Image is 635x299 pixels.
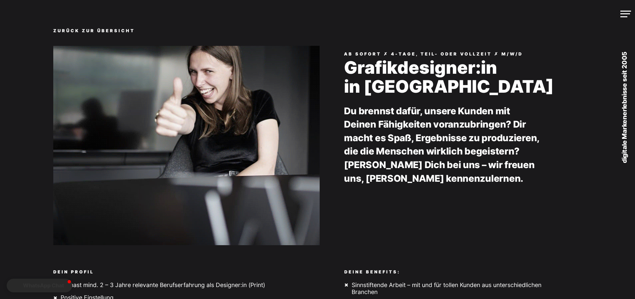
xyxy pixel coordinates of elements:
h5: Ab sofort ✗ 4-TAGE, TEIL- ODER VOLLZEIT ✗ M/W/D [344,50,623,58]
h1: Grafikdesigner:in in [GEOGRAPHIC_DATA] [344,58,623,96]
button: WhatsApp Chat [7,279,72,292]
li: Sinnstiftende Arbeit – mit und für tollen Kunden aus unterschiedlichen Branchen [344,282,568,296]
h5: Dein Profil [53,268,333,276]
a: zurück zur Übersicht [53,28,135,33]
li: Du hast mind. 2 – 3 Jahre relevante Berufserfahrung als Designer:in (Print) [53,282,277,289]
p: Du brennst dafür, unsere Kunden mit Deinen Fähigkeiten voranzubringen? Dir macht es Spaß, Ergebni... [344,104,539,185]
img: jobs_detail_01.gif [53,46,320,245]
h5: Deine Benefits: [344,268,624,276]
